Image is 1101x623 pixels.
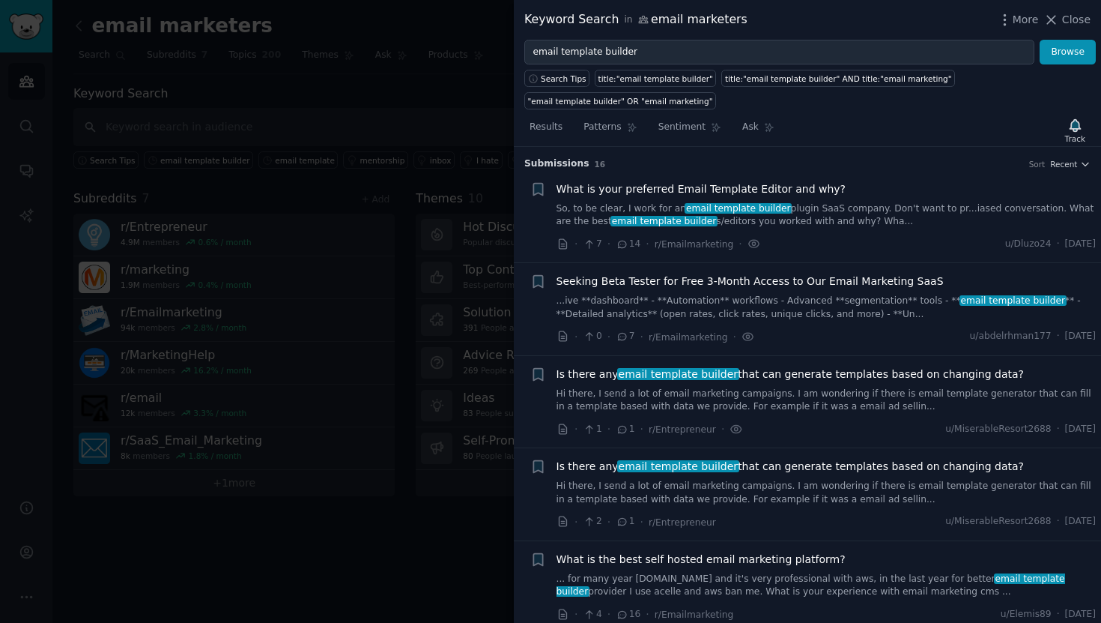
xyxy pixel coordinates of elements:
[616,330,634,343] span: 7
[524,92,716,109] a: "email template builder" OR "email marketing"
[556,459,1025,475] a: Is there anyemail template builderthat can generate templates based on changing data?
[610,216,718,226] span: email template builder
[1057,423,1060,436] span: ·
[997,12,1039,28] button: More
[530,121,562,134] span: Results
[721,70,955,87] a: title:"email template builder" AND title:"email marketing"
[646,607,649,622] span: ·
[658,121,706,134] span: Sentiment
[607,607,610,622] span: ·
[524,115,568,146] a: Results
[1065,515,1096,529] span: [DATE]
[574,329,577,345] span: ·
[945,515,1051,529] span: u/MiserableResort2688
[1062,12,1091,28] span: Close
[556,295,1097,321] a: ...ive **dashboard** - **Automation** workflows - Advanced **segmentation** tools - **email templ...
[1065,330,1096,343] span: [DATE]
[1050,159,1091,169] button: Recent
[617,460,739,472] span: email template builder
[685,203,792,214] span: email template builder
[616,238,640,251] span: 14
[524,157,589,171] span: Submission s
[556,459,1025,475] span: Is there any that can generate templates based on changing data?
[583,515,601,529] span: 2
[1057,515,1060,529] span: ·
[583,238,601,251] span: 7
[556,202,1097,229] a: So, to be clear, I work for anemail template builderplugin SaaS company. Don't want to pr...iased...
[1040,40,1096,65] button: Browse
[1057,238,1060,251] span: ·
[649,424,716,435] span: r/Entrepreneur
[595,70,716,87] a: title:"email template builder"
[616,515,634,529] span: 1
[1065,133,1085,144] div: Track
[959,295,1067,306] span: email template builder
[574,421,577,437] span: ·
[640,514,643,530] span: ·
[607,514,610,530] span: ·
[598,73,713,84] div: title:"email template builder"
[1013,12,1039,28] span: More
[1060,115,1091,146] button: Track
[1005,238,1052,251] span: u/Dluzo24
[556,367,1025,382] a: Is there anyemail template builderthat can generate templates based on changing data?
[649,332,728,343] span: r/Emailmarketing
[574,607,577,622] span: ·
[583,608,601,622] span: 4
[541,73,586,84] span: Search Tips
[970,330,1052,343] span: u/abdelrhman177
[617,368,739,380] span: email template builder
[607,236,610,252] span: ·
[607,329,610,345] span: ·
[574,514,577,530] span: ·
[1065,423,1096,436] span: [DATE]
[1057,330,1060,343] span: ·
[583,423,601,436] span: 1
[646,236,649,252] span: ·
[556,274,944,289] a: Seeking Beta Tester for Free 3-Month Access to Our Email Marketing SaaS
[524,70,589,87] button: Search Tips
[1057,608,1060,622] span: ·
[524,10,747,29] div: Keyword Search email marketers
[640,421,643,437] span: ·
[1001,608,1052,622] span: u/Elemis89
[583,121,621,134] span: Patterns
[640,329,643,345] span: ·
[556,181,846,197] a: What is your preferred Email Template Editor and why?
[556,480,1097,506] a: Hi there, I send a lot of email marketing campaigns. I am wondering if there is email template ge...
[624,13,632,27] span: in
[655,239,734,250] span: r/Emailmarketing
[528,96,713,106] div: "email template builder" OR "email marketing"
[737,115,780,146] a: Ask
[574,236,577,252] span: ·
[1065,238,1096,251] span: [DATE]
[655,610,734,620] span: r/Emailmarketing
[653,115,727,146] a: Sentiment
[738,236,741,252] span: ·
[1043,12,1091,28] button: Close
[616,423,634,436] span: 1
[556,367,1025,382] span: Is there any that can generate templates based on changing data?
[742,121,759,134] span: Ask
[556,552,846,568] a: What is the best self hosted email marketing platform?
[578,115,642,146] a: Patterns
[1029,159,1046,169] div: Sort
[524,40,1034,65] input: Try a keyword related to your business
[583,330,601,343] span: 0
[556,573,1097,599] a: ... for many year [DOMAIN_NAME] and it's very professional with aws, in the last year for bettere...
[649,517,716,528] span: r/Entrepreneur
[1050,159,1077,169] span: Recent
[595,160,606,169] span: 16
[945,423,1051,436] span: u/MiserableResort2688
[556,388,1097,414] a: Hi there, I send a lot of email marketing campaigns. I am wondering if there is email template ge...
[1065,608,1096,622] span: [DATE]
[733,329,736,345] span: ·
[721,421,724,437] span: ·
[725,73,952,84] div: title:"email template builder" AND title:"email marketing"
[607,421,610,437] span: ·
[616,608,640,622] span: 16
